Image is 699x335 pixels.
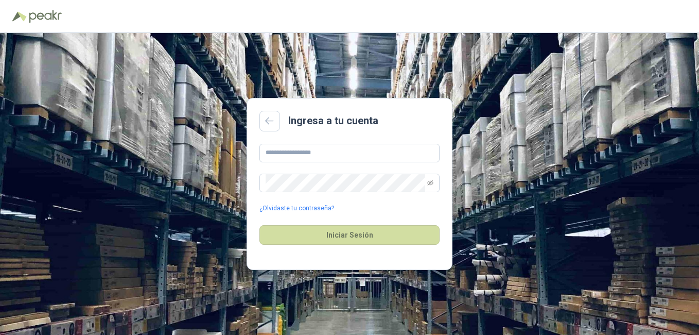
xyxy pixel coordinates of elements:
button: Iniciar Sesión [259,225,440,245]
img: Peakr [29,10,62,23]
h2: Ingresa a tu cuenta [288,113,378,129]
span: eye-invisible [427,180,433,186]
img: Logo [12,11,27,22]
a: ¿Olvidaste tu contraseña? [259,204,334,213]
